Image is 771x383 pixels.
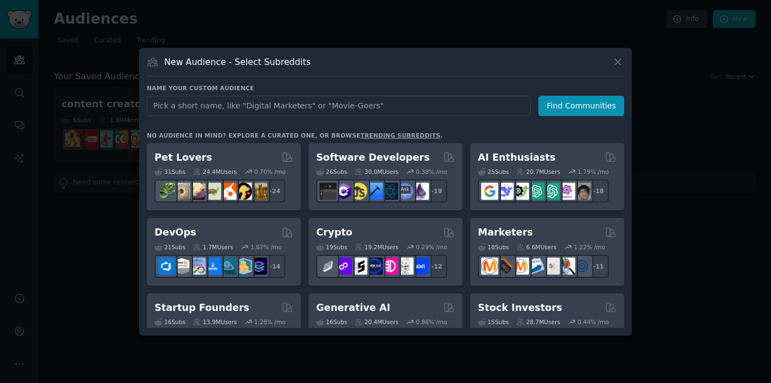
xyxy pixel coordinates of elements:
h3: New Audience - Select Subreddits [164,56,311,68]
img: DeepSeek [497,183,514,200]
div: 19 Sub s [316,243,347,251]
div: + 12 [424,255,447,278]
h2: Stock Investors [478,301,562,315]
img: DevOpsLinks [204,258,221,275]
div: 26 Sub s [316,168,347,176]
img: learnjavascript [350,183,367,200]
img: bigseo [497,258,514,275]
div: 19.2M Users [355,243,398,251]
div: + 11 [586,255,609,278]
img: reactnative [381,183,398,200]
img: software [320,183,337,200]
img: CryptoNews [396,258,414,275]
div: 1.87 % /mo [251,243,282,251]
div: 0.44 % /mo [577,318,609,326]
div: 16 Sub s [316,318,347,326]
img: GoogleGeminiAI [481,183,498,200]
img: AWS_Certified_Experts [173,258,190,275]
h2: Software Developers [316,151,429,165]
div: 31 Sub s [155,168,185,176]
img: PetAdvice [235,183,252,200]
img: ethfinance [320,258,337,275]
div: 0.86 % /mo [416,318,447,326]
img: AskMarketing [512,258,529,275]
div: + 24 [262,179,285,203]
div: 16 Sub s [155,318,185,326]
img: aws_cdk [235,258,252,275]
img: defiblockchain [381,258,398,275]
div: 15 Sub s [478,318,509,326]
img: AItoolsCatalog [512,183,529,200]
img: AskComputerScience [396,183,414,200]
h2: Pet Lovers [155,151,212,165]
h2: Startup Founders [155,301,249,315]
a: trending subreddits [360,132,440,139]
img: herpetology [158,183,175,200]
div: 21 Sub s [155,243,185,251]
div: 6.6M Users [516,243,557,251]
h3: Name your custom audience [147,84,624,92]
div: 24.4M Users [193,168,236,176]
div: 18 Sub s [478,243,509,251]
div: 30.0M Users [355,168,398,176]
div: 1.7M Users [193,243,233,251]
img: ethstaker [350,258,367,275]
img: elixir [412,183,429,200]
div: + 18 [586,179,609,203]
img: leopardgeckos [189,183,206,200]
img: OnlineMarketing [574,258,591,275]
div: 1.79 % /mo [577,168,609,176]
img: OpenAIDev [558,183,575,200]
img: 0xPolygon [335,258,352,275]
img: googleads [543,258,560,275]
input: Pick a short name, like "Digital Marketers" or "Movie-Goers" [147,96,531,116]
div: No audience in mind? Explore a curated one, or browse . [147,132,443,139]
img: ballpython [173,183,190,200]
img: azuredevops [158,258,175,275]
img: chatgpt_promptDesign [527,183,544,200]
div: + 14 [262,255,285,278]
img: MarketingResearch [558,258,575,275]
img: web3 [366,258,383,275]
img: platformengineering [219,258,236,275]
div: 20.7M Users [516,168,560,176]
div: 1.28 % /mo [254,318,285,326]
div: 13.9M Users [193,318,236,326]
img: csharp [335,183,352,200]
img: Emailmarketing [527,258,544,275]
h2: AI Enthusiasts [478,151,555,165]
img: iOSProgramming [366,183,383,200]
button: Find Communities [538,96,624,116]
img: turtle [204,183,221,200]
div: 0.38 % /mo [416,168,447,176]
div: 1.22 % /mo [574,243,605,251]
h2: Marketers [478,226,533,239]
div: 0.70 % /mo [254,168,285,176]
img: PlatformEngineers [250,258,267,275]
img: content_marketing [481,258,498,275]
div: + 19 [424,179,447,203]
h2: Generative AI [316,301,390,315]
div: 20.4M Users [355,318,398,326]
div: 0.29 % /mo [416,243,447,251]
img: defi_ [412,258,429,275]
h2: Crypto [316,226,353,239]
div: 25 Sub s [478,168,509,176]
img: ArtificalIntelligence [574,183,591,200]
img: chatgpt_prompts_ [543,183,560,200]
img: Docker_DevOps [189,258,206,275]
img: dogbreed [250,183,267,200]
div: 28.7M Users [516,318,560,326]
h2: DevOps [155,226,196,239]
img: cockatiel [219,183,236,200]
